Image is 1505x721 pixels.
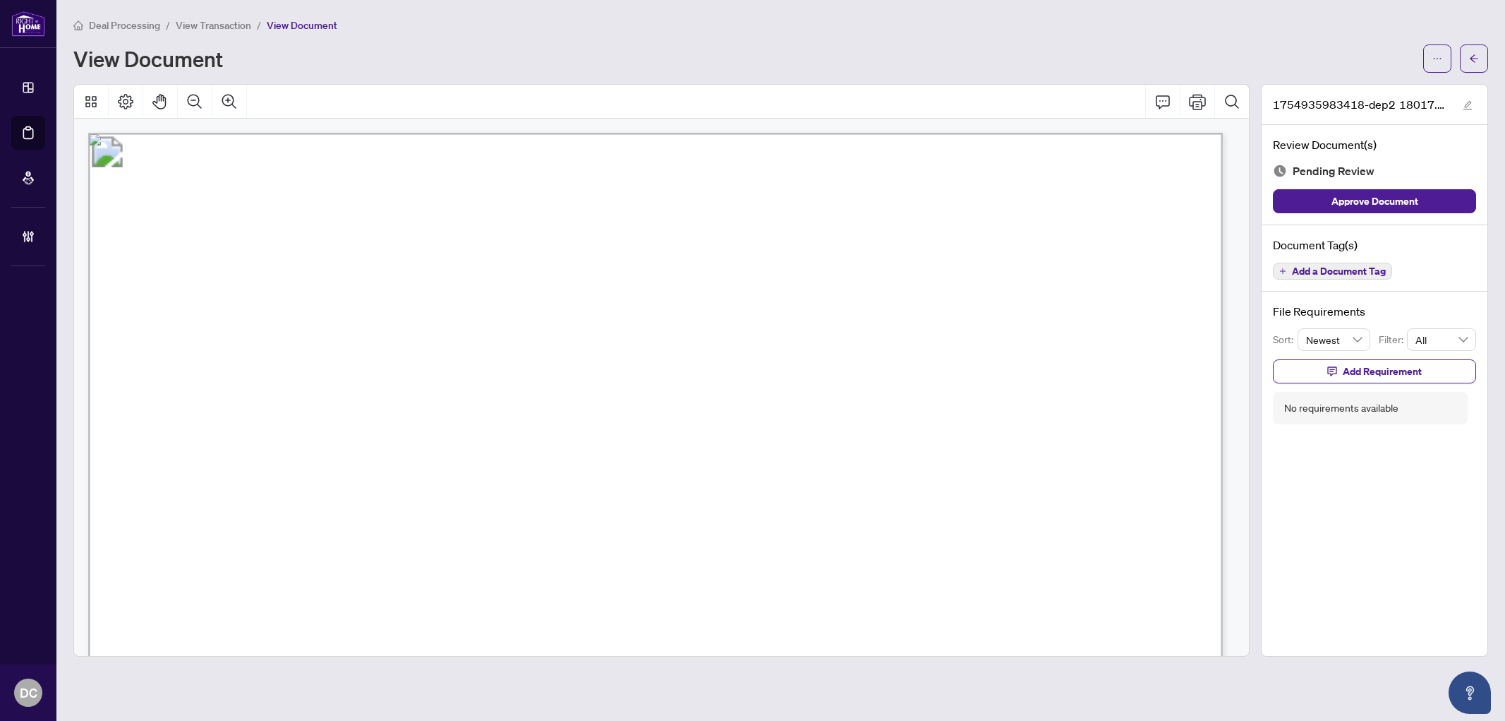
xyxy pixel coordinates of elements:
img: logo [11,11,45,37]
button: Approve Document [1273,189,1476,213]
span: arrow-left [1469,54,1479,64]
span: Pending Review [1293,162,1374,181]
img: Document Status [1273,164,1287,178]
span: View Transaction [176,19,251,32]
li: / [166,17,170,33]
div: No requirements available [1284,400,1398,416]
button: Open asap [1449,672,1491,714]
span: Approve Document [1331,190,1418,213]
span: ellipsis [1432,54,1442,64]
p: Filter: [1379,332,1407,347]
span: home [73,20,83,30]
span: DC [20,683,37,703]
span: edit [1463,100,1473,110]
h4: Document Tag(s) [1273,237,1476,254]
span: Add a Document Tag [1292,266,1386,276]
span: 1754935983418-dep2 18017.pdf [1273,96,1449,113]
h4: Review Document(s) [1273,136,1476,153]
span: plus [1279,268,1286,275]
span: Deal Processing [89,19,160,32]
h4: File Requirements [1273,303,1476,320]
span: Newest [1306,329,1362,350]
p: Sort: [1273,332,1298,347]
span: View Document [267,19,337,32]
li: / [257,17,261,33]
span: Add Requirement [1343,360,1422,383]
h1: View Document [73,47,223,70]
button: Add Requirement [1273,359,1476,383]
span: All [1415,329,1468,350]
button: Add a Document Tag [1273,263,1392,280]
